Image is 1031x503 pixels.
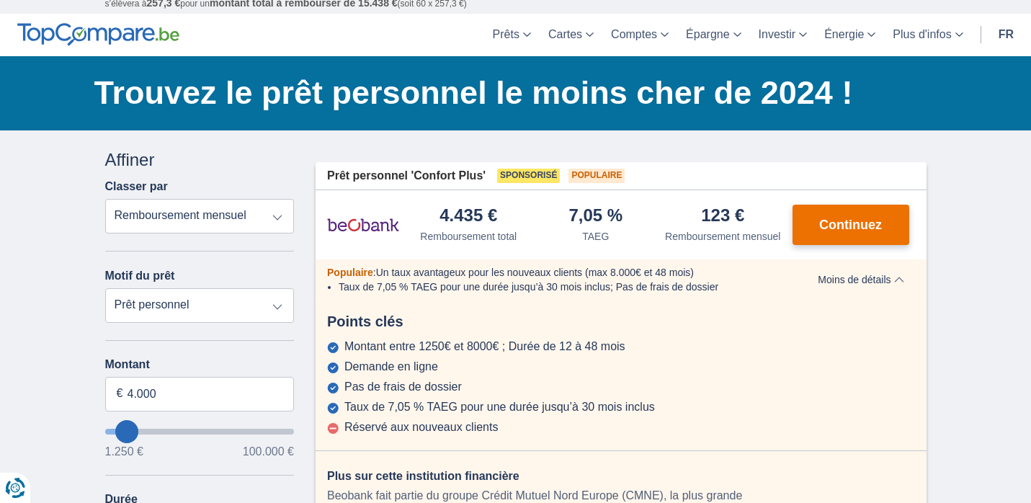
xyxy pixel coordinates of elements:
[439,207,497,226] div: 4.435 €
[105,270,175,282] label: Motif du prêt
[344,380,462,393] div: Pas de frais de dossier
[327,168,486,184] span: Prêt personnel 'Confort Plus'
[701,207,744,226] div: 123 €
[105,358,295,371] label: Montant
[344,340,625,353] div: Montant entre 1250€ et 8000€ ; Durée de 12 à 48 mois
[677,14,750,56] a: Épargne
[327,468,782,485] div: Plus sur cette institution financière
[497,169,560,183] span: Sponsorisé
[105,180,168,193] label: Classer par
[884,14,971,56] a: Plus d'infos
[484,14,540,56] a: Prêts
[819,218,882,231] span: Continuez
[327,267,373,278] span: Populaire
[990,14,1022,56] a: fr
[816,14,884,56] a: Énergie
[420,229,517,244] div: Remboursement total
[94,71,927,115] h1: Trouvez le prêt personnel le moins cher de 2024 !
[243,446,294,458] span: 100.000 €
[105,429,295,435] input: wantToBorrow
[339,280,783,294] li: Taux de 7,05 % TAEG pour une durée jusqu’à 30 mois inclus; Pas de frais de dossier
[105,148,295,172] div: Affiner
[568,169,625,183] span: Populaire
[568,207,622,226] div: 7,05 %
[602,14,677,56] a: Comptes
[316,311,927,332] div: Points clés
[327,207,399,243] img: pret personnel Beobank
[540,14,602,56] a: Cartes
[316,265,795,280] div: :
[17,23,179,46] img: TopCompare
[807,274,914,285] button: Moins de détails
[818,275,903,285] span: Moins de détails
[344,401,655,414] div: Taux de 7,05 % TAEG pour une durée jusqu’à 30 mois inclus
[793,205,909,245] button: Continuez
[344,360,438,373] div: Demande en ligne
[750,14,816,56] a: Investir
[117,386,123,402] span: €
[582,229,609,244] div: TAEG
[344,421,498,434] div: Réservé aux nouveaux clients
[105,446,143,458] span: 1.250 €
[665,229,780,244] div: Remboursement mensuel
[376,267,694,278] span: Un taux avantageux pour les nouveaux clients (max 8.000€ et 48 mois)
